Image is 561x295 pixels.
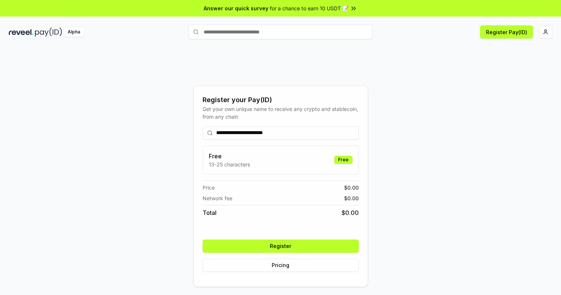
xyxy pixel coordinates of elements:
[209,161,250,168] p: 13-25 characters
[344,194,359,202] span: $ 0.00
[64,28,84,37] div: Alpha
[203,240,359,253] button: Register
[270,4,349,12] span: for a chance to earn 10 USDT 📝
[334,156,353,164] div: Free
[203,208,217,217] span: Total
[203,194,232,202] span: Network fee
[480,25,533,39] button: Register Pay(ID)
[204,4,268,12] span: Answer our quick survey
[344,184,359,191] span: $ 0.00
[209,152,250,161] h3: Free
[203,259,359,272] button: Pricing
[203,95,359,105] div: Register your Pay(ID)
[342,208,359,217] span: $ 0.00
[203,184,215,191] span: Price
[35,28,62,37] img: pay_id
[203,105,359,120] div: Get your own unique name to receive any crypto and stablecoin, from any chain
[9,28,33,37] img: reveel_dark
